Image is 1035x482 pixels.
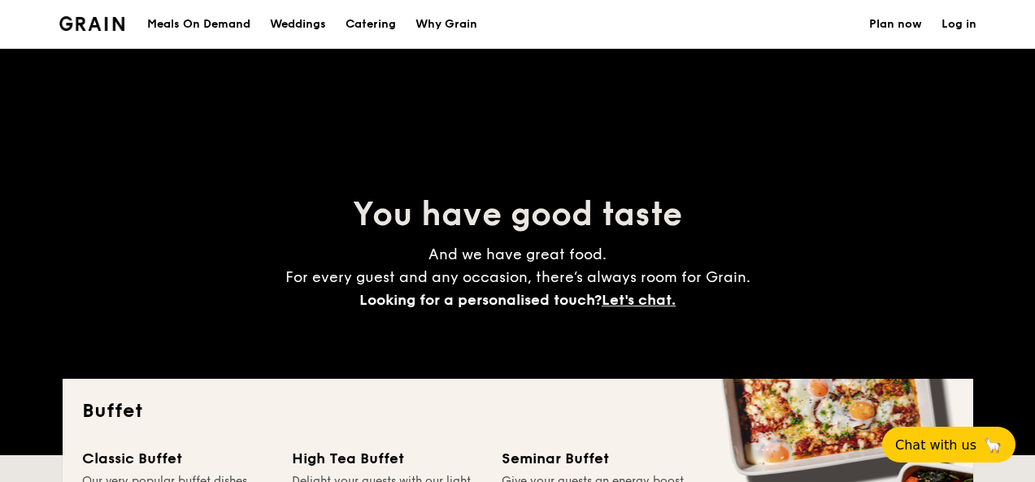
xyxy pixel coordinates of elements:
span: You have good taste [353,195,682,234]
div: Classic Buffet [82,447,272,470]
h2: Buffet [82,398,954,424]
img: Grain [59,16,125,31]
div: Seminar Buffet [502,447,692,470]
span: Let's chat. [602,291,676,309]
span: 🦙 [983,436,1002,454]
div: High Tea Buffet [292,447,482,470]
span: Looking for a personalised touch? [359,291,602,309]
button: Chat with us🦙 [882,427,1015,462]
a: Logotype [59,16,125,31]
span: And we have great food. For every guest and any occasion, there’s always room for Grain. [285,245,750,309]
span: Chat with us [895,437,976,453]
